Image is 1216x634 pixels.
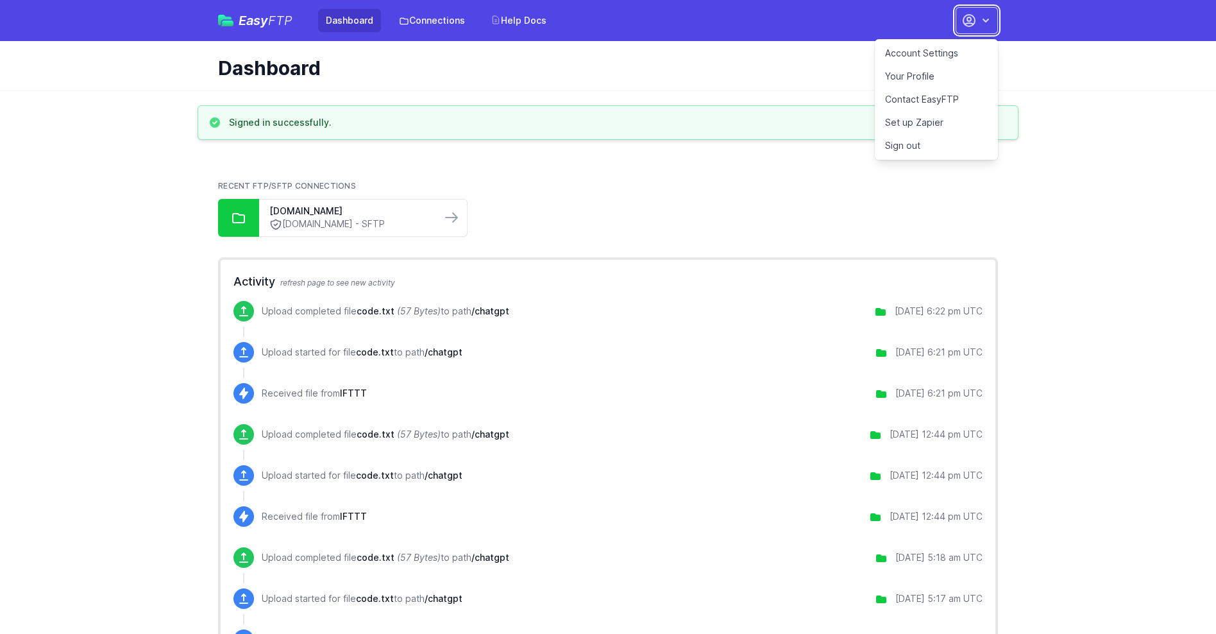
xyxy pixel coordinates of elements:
[875,134,998,157] a: Sign out
[262,510,367,523] p: Received file from
[425,347,462,357] span: /chatgpt
[895,592,983,605] div: [DATE] 5:17 am UTC
[262,346,462,359] p: Upload started for file to path
[318,9,381,32] a: Dashboard
[357,305,394,316] span: code.txt
[218,15,233,26] img: easyftp_logo.png
[233,273,983,291] h2: Activity
[262,592,462,605] p: Upload started for file to path
[890,428,983,441] div: [DATE] 12:44 pm UTC
[391,9,473,32] a: Connections
[471,429,509,440] span: /chatgpt
[218,14,292,27] a: EasyFTP
[268,13,292,28] span: FTP
[890,469,983,482] div: [DATE] 12:44 pm UTC
[218,56,988,80] h1: Dashboard
[875,65,998,88] a: Your Profile
[895,387,983,400] div: [DATE] 6:21 pm UTC
[340,511,367,522] span: IFTTT
[239,14,292,27] span: Easy
[895,346,983,359] div: [DATE] 6:21 pm UTC
[471,552,509,563] span: /chatgpt
[471,305,509,316] span: /chatgpt
[218,181,998,191] h2: Recent FTP/SFTP Connections
[397,552,441,563] i: (57 Bytes)
[262,428,509,441] p: Upload completed file to path
[356,347,394,357] span: code.txt
[895,551,983,564] div: [DATE] 5:18 am UTC
[425,470,462,481] span: /chatgpt
[895,305,983,318] div: [DATE] 6:22 pm UTC
[340,388,367,398] span: IFTTT
[890,510,983,523] div: [DATE] 12:44 pm UTC
[397,305,441,316] i: (57 Bytes)
[262,469,462,482] p: Upload started for file to path
[875,111,998,134] a: Set up Zapier
[280,278,395,287] span: refresh page to see new activity
[229,116,332,129] h3: Signed in successfully.
[875,88,998,111] a: Contact EasyFTP
[262,305,509,318] p: Upload completed file to path
[483,9,554,32] a: Help Docs
[269,205,431,218] a: [DOMAIN_NAME]
[397,429,441,440] i: (57 Bytes)
[262,387,367,400] p: Received file from
[262,551,509,564] p: Upload completed file to path
[356,593,394,604] span: code.txt
[356,470,394,481] span: code.txt
[425,593,462,604] span: /chatgpt
[357,552,394,563] span: code.txt
[875,42,998,65] a: Account Settings
[269,218,431,231] a: [DOMAIN_NAME] - SFTP
[357,429,394,440] span: code.txt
